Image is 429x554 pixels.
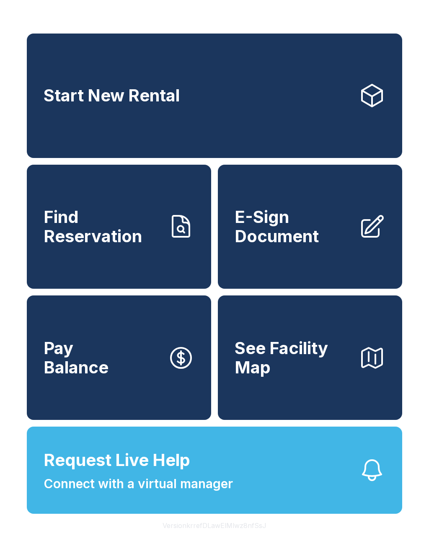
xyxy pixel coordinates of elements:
[44,207,161,246] span: Find Reservation
[156,514,273,537] button: VersionkrrefDLawElMlwz8nfSsJ
[218,165,402,289] a: E-Sign Document
[27,165,211,289] a: Find Reservation
[218,295,402,420] button: See Facility Map
[235,207,352,246] span: E-Sign Document
[235,339,352,377] span: See Facility Map
[44,448,190,473] span: Request Live Help
[44,339,109,377] span: Pay Balance
[27,427,402,514] button: Request Live HelpConnect with a virtual manager
[27,34,402,158] a: Start New Rental
[44,86,180,105] span: Start New Rental
[27,295,211,420] button: PayBalance
[44,474,233,493] span: Connect with a virtual manager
